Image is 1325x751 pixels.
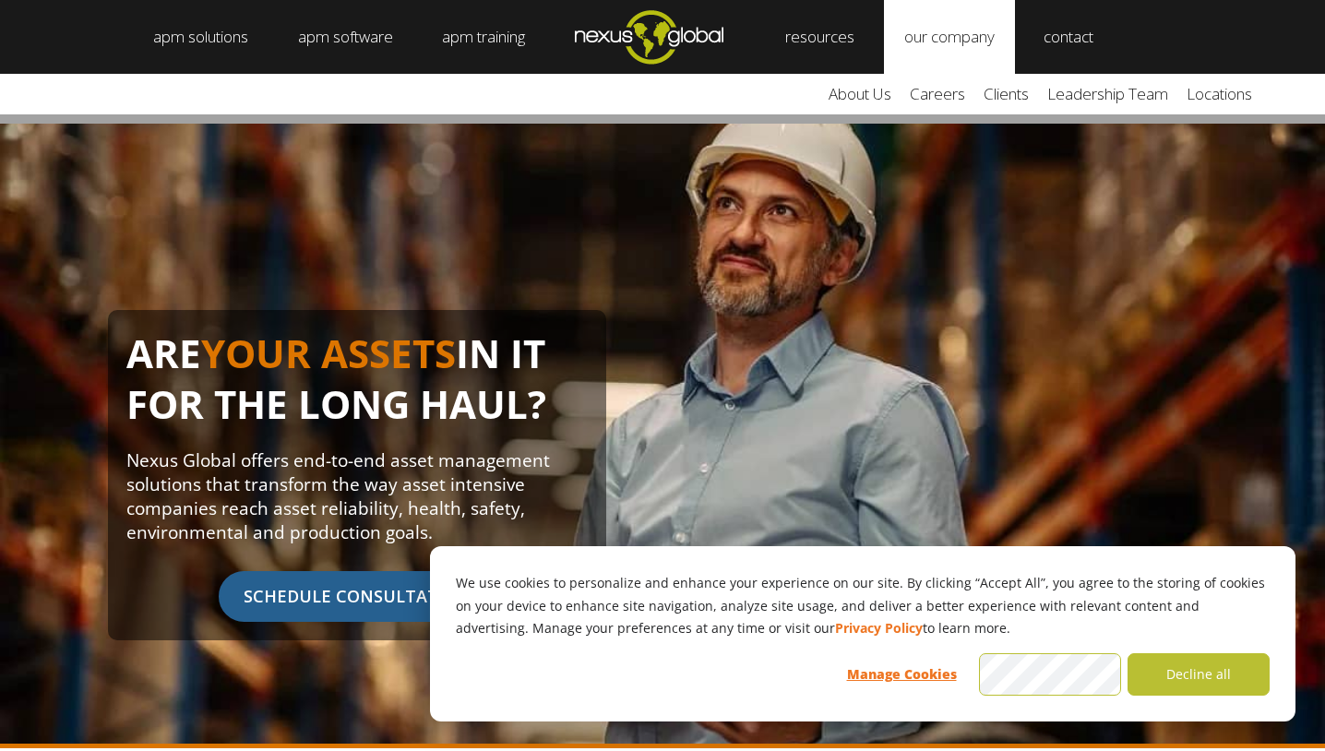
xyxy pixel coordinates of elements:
[201,327,456,379] span: YOUR ASSETS
[1128,653,1270,696] button: Decline all
[219,571,495,622] span: SCHEDULE CONSULTATION
[430,546,1295,721] div: Cookie banner
[456,572,1270,640] p: We use cookies to personalize and enhance your experience on our site. By clicking “Accept All”, ...
[835,617,923,640] a: Privacy Policy
[974,74,1038,114] a: clients
[901,74,974,114] a: careers
[1038,74,1177,114] a: leadership team
[1177,74,1261,114] a: locations
[830,653,973,696] button: Manage Cookies
[126,328,588,448] h1: ARE IN IT FOR THE LONG HAUL?
[126,448,588,544] p: Nexus Global offers end-to-end asset management solutions that transform the way asset intensive ...
[819,74,901,114] a: about us
[979,653,1121,696] button: Accept all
